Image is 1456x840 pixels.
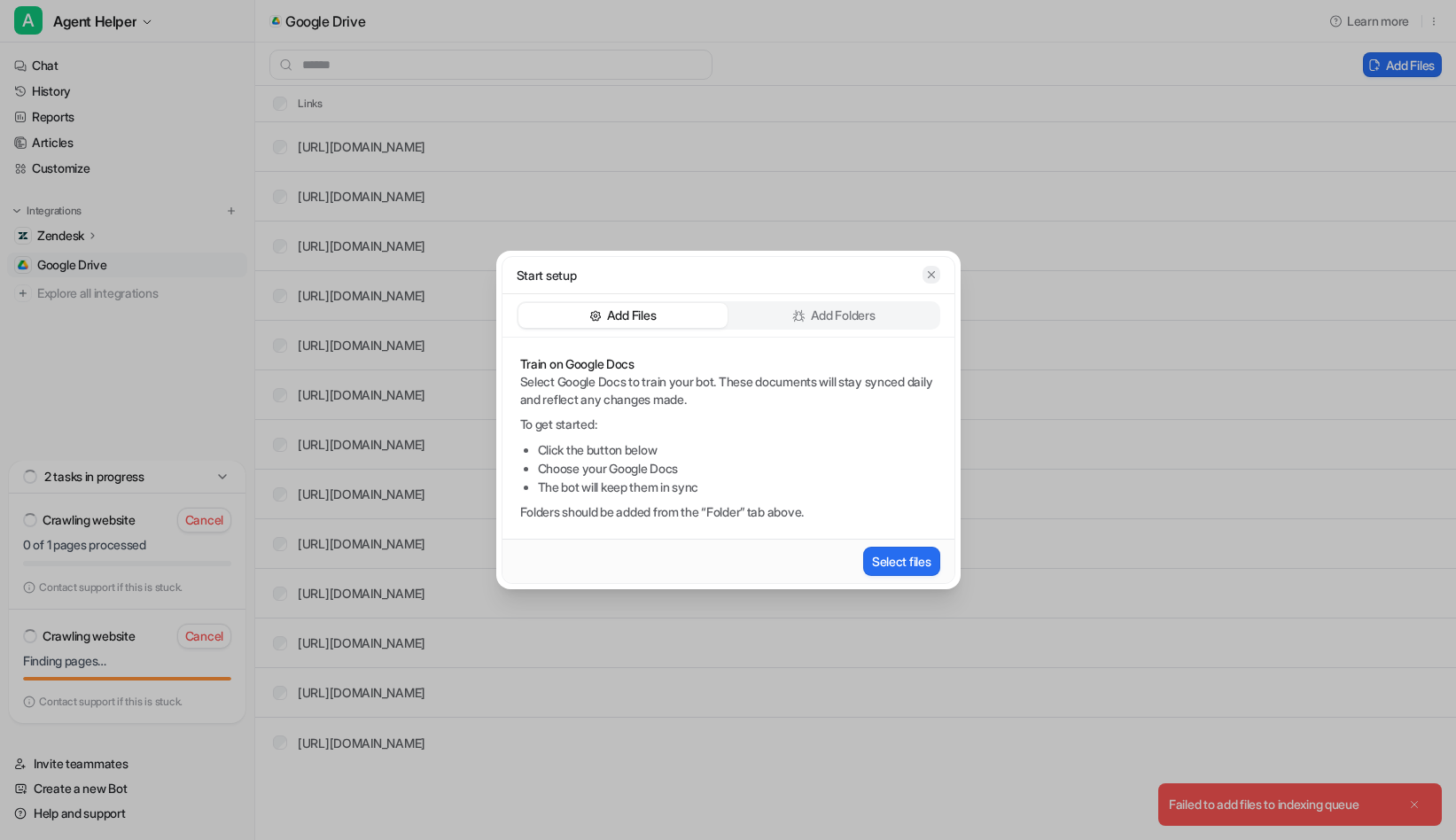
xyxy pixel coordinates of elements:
button: Select files [863,547,940,576]
p: Folders should be added from the “Folder” tab above. [520,503,937,521]
li: The bot will keep them in sync [538,478,937,496]
li: Click the button below [538,440,937,459]
li: Choose your Google Docs [538,459,937,478]
p: Select Google Docs to train your bot. These documents will stay synced daily and reflect any chan... [520,373,937,408]
p: Add Folders [811,307,876,324]
p: Add Files [607,307,656,324]
p: Start setup [517,266,577,284]
p: To get started: [520,416,937,433]
p: Train on Google Docs [520,355,937,373]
